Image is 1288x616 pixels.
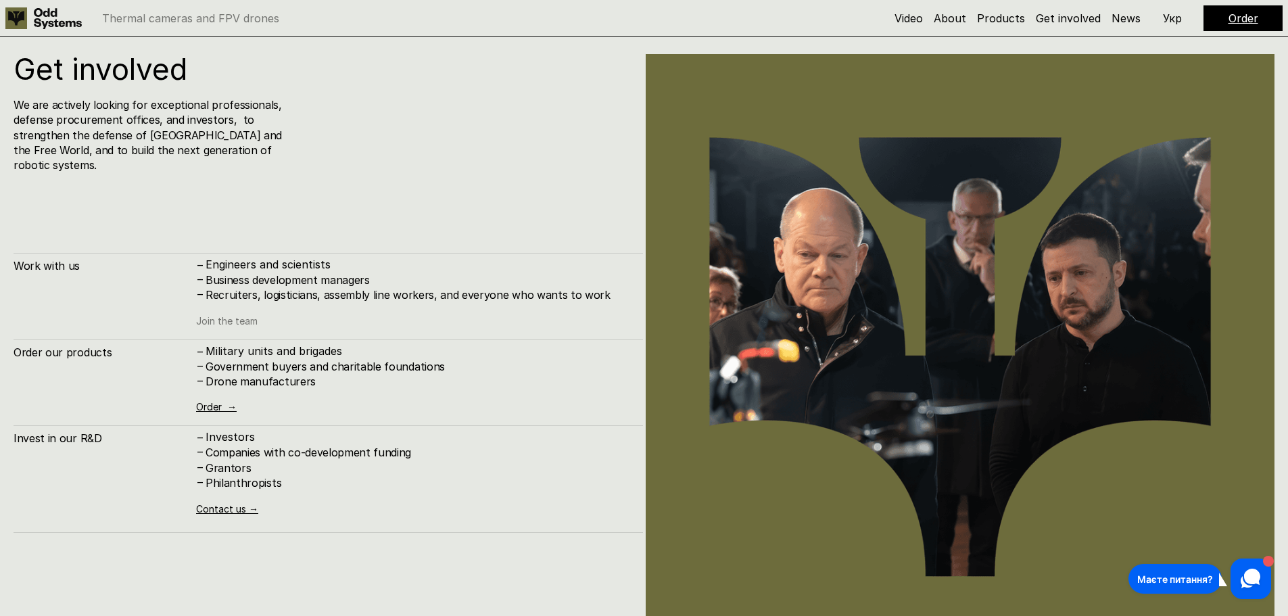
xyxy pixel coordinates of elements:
h4: Drone manufacturers [206,374,629,389]
h4: – [197,258,203,273]
h4: Recruiters, logisticians, assembly line workers, and everyone who wants to work [206,287,629,302]
a: Contact us → [196,503,258,515]
h4: – [197,373,203,388]
h4: – [197,272,203,287]
a: About [934,11,966,25]
h4: – [197,475,203,490]
h4: Order our products [14,345,196,360]
h1: Get involved [14,54,421,84]
a: Order [1229,11,1258,25]
p: Thermal cameras and FPV drones [102,13,279,24]
h4: Grantors [206,460,629,475]
h4: Work with us [14,258,196,273]
a: News [1112,11,1141,25]
h4: Government buyers and charitable foundations [206,359,629,374]
h4: Business development managers [206,273,629,287]
h4: Philanthropists [206,475,629,490]
p: Military units and brigades [206,345,629,358]
a: Get involved [1036,11,1101,25]
h4: – [197,430,203,445]
a: Video [895,11,923,25]
a: Order → [196,401,237,412]
h4: – [197,287,203,302]
p: Engineers and scientists [206,258,629,271]
iframe: HelpCrunch [1125,555,1274,602]
h4: – [197,444,203,459]
h4: Companies with co-development funding [206,445,629,460]
a: Join the team [196,315,258,327]
h4: – [197,460,203,475]
h4: Invest in our R&D [14,431,196,446]
h4: – [197,358,203,373]
p: Укр [1163,13,1182,24]
p: Investors [206,431,629,444]
h4: – [197,343,203,358]
h4: We are actively looking for exceptional professionals, defense procurement offices, and investors... [14,97,286,173]
a: Products [977,11,1025,25]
